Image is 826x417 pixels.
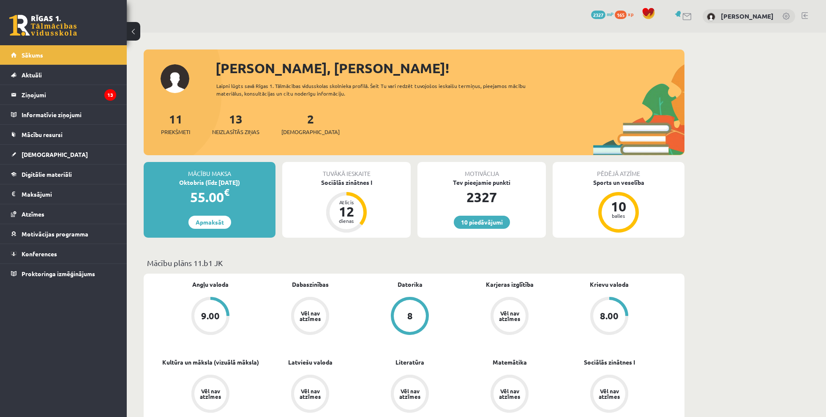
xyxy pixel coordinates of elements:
a: Motivācijas programma [11,224,116,244]
a: Vēl nav atzīmes [260,375,360,414]
a: Sākums [11,45,116,65]
div: 12 [334,205,359,218]
span: xp [628,11,633,17]
a: Vēl nav atzīmes [260,297,360,337]
div: Tuvākā ieskaite [282,162,411,178]
a: [PERSON_NAME] [721,12,774,20]
div: balles [606,213,631,218]
a: Sociālās zinātnes I Atlicis 12 dienas [282,178,411,234]
a: 2327 mP [591,11,613,17]
a: Angļu valoda [192,280,229,289]
div: Sports un veselība [553,178,684,187]
span: Aktuāli [22,71,42,79]
a: 11Priekšmeti [161,111,190,136]
div: 2327 [417,187,546,207]
legend: Ziņojumi [22,85,116,104]
a: 8 [360,297,460,337]
span: Digitālie materiāli [22,170,72,178]
span: 2327 [591,11,605,19]
div: Vēl nav atzīmes [398,388,422,399]
div: Tev pieejamie punkti [417,178,546,187]
div: Vēl nav atzīmes [597,388,621,399]
span: Sākums [22,51,43,59]
a: 165 xp [615,11,638,17]
legend: Maksājumi [22,184,116,204]
div: Mācību maksa [144,162,275,178]
a: Aktuāli [11,65,116,85]
img: Anne Marī Hartika [707,13,715,21]
a: Kultūra un māksla (vizuālā māksla) [162,358,259,367]
span: [DEMOGRAPHIC_DATA] [22,151,88,158]
a: Vēl nav atzīmes [460,375,559,414]
span: Konferences [22,250,57,258]
div: Vēl nav atzīmes [298,310,322,321]
a: Datorika [398,280,423,289]
span: Atzīmes [22,210,44,218]
a: Literatūra [395,358,424,367]
a: Atzīmes [11,204,116,224]
a: Sociālās zinātnes I [584,358,635,367]
i: 13 [104,89,116,101]
a: 8.00 [559,297,659,337]
a: Latviešu valoda [288,358,333,367]
a: Vēl nav atzīmes [559,375,659,414]
div: Vēl nav atzīmes [498,388,521,399]
span: Neizlasītās ziņas [212,128,259,136]
div: dienas [334,218,359,223]
span: € [224,186,229,198]
div: Motivācija [417,162,546,178]
span: [DEMOGRAPHIC_DATA] [281,128,340,136]
div: Oktobris (līdz [DATE]) [144,178,275,187]
span: 165 [615,11,627,19]
a: Vēl nav atzīmes [360,375,460,414]
a: Ziņojumi13 [11,85,116,104]
a: Krievu valoda [590,280,629,289]
div: 9.00 [201,311,220,321]
a: 10 piedāvājumi [454,216,510,229]
a: Karjeras izglītība [486,280,534,289]
div: Vēl nav atzīmes [498,310,521,321]
p: Mācību plāns 11.b1 JK [147,257,681,269]
a: Rīgas 1. Tālmācības vidusskola [9,15,77,36]
a: Vēl nav atzīmes [460,297,559,337]
a: [DEMOGRAPHIC_DATA] [11,145,116,164]
div: Sociālās zinātnes I [282,178,411,187]
div: 10 [606,200,631,213]
div: Vēl nav atzīmes [298,388,322,399]
div: Vēl nav atzīmes [199,388,222,399]
a: Konferences [11,244,116,263]
a: Digitālie materiāli [11,165,116,184]
div: [PERSON_NAME], [PERSON_NAME]! [215,58,684,78]
div: Laipni lūgts savā Rīgas 1. Tālmācības vidusskolas skolnieka profilā. Šeit Tu vari redzēt tuvojošo... [216,82,541,97]
a: Maksājumi [11,184,116,204]
a: Vēl nav atzīmes [161,375,260,414]
a: Sports un veselība 10 balles [553,178,684,234]
span: mP [607,11,613,17]
a: Proktoringa izmēģinājums [11,264,116,283]
a: 13Neizlasītās ziņas [212,111,259,136]
div: 8.00 [600,311,619,321]
legend: Informatīvie ziņojumi [22,105,116,124]
a: 2[DEMOGRAPHIC_DATA] [281,111,340,136]
div: Pēdējā atzīme [553,162,684,178]
span: Proktoringa izmēģinājums [22,270,95,277]
a: Apmaksāt [188,216,231,229]
a: 9.00 [161,297,260,337]
span: Mācību resursi [22,131,63,138]
a: Mācību resursi [11,125,116,144]
span: Priekšmeti [161,128,190,136]
div: 55.00 [144,187,275,207]
a: Informatīvie ziņojumi [11,105,116,124]
div: Atlicis [334,200,359,205]
div: 8 [407,311,413,321]
span: Motivācijas programma [22,230,88,238]
a: Matemātika [493,358,527,367]
a: Dabaszinības [292,280,329,289]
